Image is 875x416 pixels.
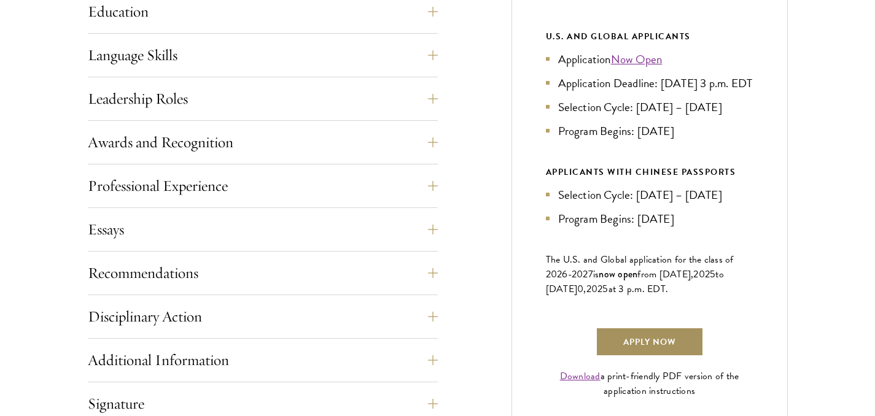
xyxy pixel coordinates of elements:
[546,98,753,116] li: Selection Cycle: [DATE] – [DATE]
[609,282,669,296] span: at 3 p.m. EDT.
[88,40,438,70] button: Language Skills
[546,210,753,228] li: Program Begins: [DATE]
[593,267,599,282] span: is
[577,282,583,296] span: 0
[583,282,586,296] span: ,
[602,282,608,296] span: 5
[88,128,438,157] button: Awards and Recognition
[546,29,753,44] div: U.S. and Global Applicants
[546,74,753,92] li: Application Deadline: [DATE] 3 p.m. EDT
[562,267,567,282] span: 6
[599,267,637,281] span: now open
[88,258,438,288] button: Recommendations
[546,164,753,180] div: APPLICANTS WITH CHINESE PASSPORTS
[568,267,588,282] span: -202
[88,171,438,201] button: Professional Experience
[611,50,663,68] a: Now Open
[637,267,693,282] span: from [DATE],
[596,327,704,356] a: Apply Now
[546,267,724,296] span: to [DATE]
[588,267,593,282] span: 7
[560,369,601,383] a: Download
[546,50,753,68] li: Application
[586,282,603,296] span: 202
[546,369,753,398] div: a print-friendly PDF version of the application instructions
[546,252,734,282] span: The U.S. and Global application for the class of 202
[88,302,438,331] button: Disciplinary Action
[546,186,753,204] li: Selection Cycle: [DATE] – [DATE]
[88,345,438,375] button: Additional Information
[88,215,438,244] button: Essays
[88,84,438,114] button: Leadership Roles
[693,267,710,282] span: 202
[546,122,753,140] li: Program Begins: [DATE]
[710,267,715,282] span: 5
